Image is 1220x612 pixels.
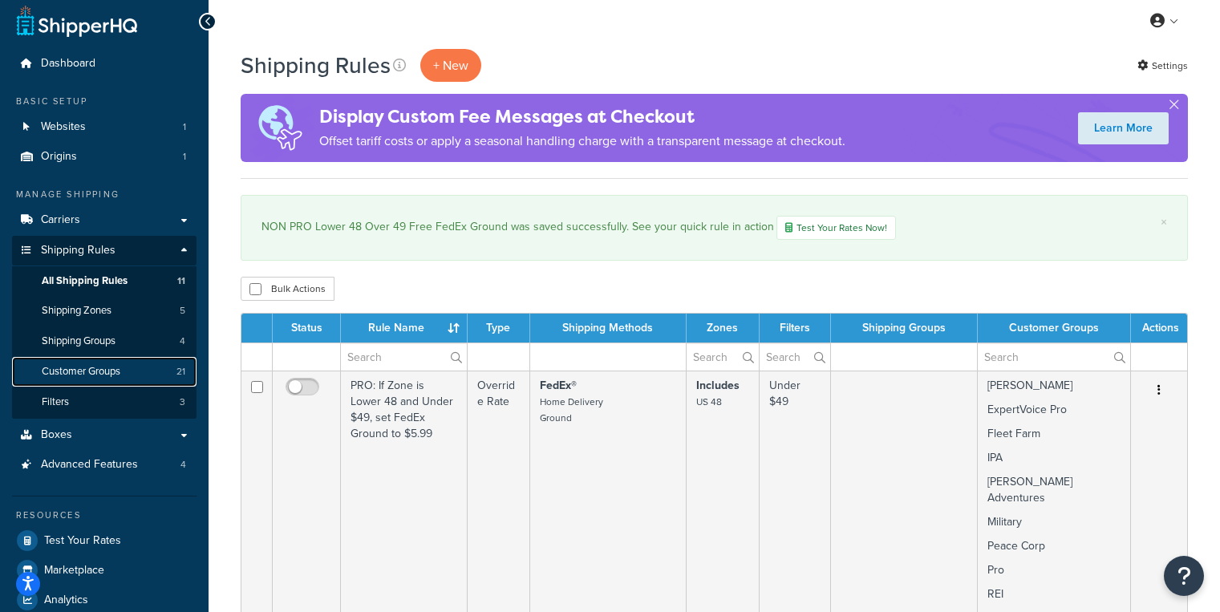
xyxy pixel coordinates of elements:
[12,357,197,387] a: Customer Groups 21
[12,357,197,387] li: Customer Groups
[978,314,1131,342] th: Customer Groups
[44,564,104,578] span: Marketplace
[530,314,687,342] th: Shipping Methods
[183,120,186,134] span: 1
[12,205,197,235] a: Carriers
[319,130,845,152] p: Offset tariff costs or apply a seasonal handling charge with a transparent message at checkout.
[17,5,137,37] a: ShipperHQ Home
[1078,112,1169,144] a: Learn More
[12,266,197,296] a: All Shipping Rules 11
[341,343,467,371] input: Search
[12,236,197,419] li: Shipping Rules
[687,314,759,342] th: Zones
[41,213,80,227] span: Carriers
[12,296,197,326] a: Shipping Zones 5
[12,387,197,417] a: Filters 3
[41,57,95,71] span: Dashboard
[12,236,197,265] a: Shipping Rules
[183,150,186,164] span: 1
[12,266,197,296] li: All Shipping Rules
[987,450,1121,466] p: IPA
[42,304,111,318] span: Shipping Zones
[180,334,185,348] span: 4
[180,395,185,409] span: 3
[696,377,740,394] strong: Includes
[319,103,845,130] h4: Display Custom Fee Messages at Checkout
[41,458,138,472] span: Advanced Features
[41,150,77,164] span: Origins
[12,450,197,480] li: Advanced Features
[44,534,121,548] span: Test Your Rates
[831,314,978,342] th: Shipping Groups
[12,450,197,480] a: Advanced Features 4
[12,526,197,555] a: Test Your Rates
[273,314,341,342] th: Status
[42,334,116,348] span: Shipping Groups
[987,474,1121,506] p: [PERSON_NAME] Adventures
[12,326,197,356] li: Shipping Groups
[177,274,185,288] span: 11
[12,142,197,172] li: Origins
[241,277,334,301] button: Bulk Actions
[987,426,1121,442] p: Fleet Farm
[468,314,530,342] th: Type
[12,420,197,450] a: Boxes
[987,586,1121,602] p: REI
[180,458,186,472] span: 4
[12,296,197,326] li: Shipping Zones
[1161,216,1167,229] a: ×
[12,142,197,172] a: Origins 1
[760,314,831,342] th: Filters
[987,562,1121,578] p: Pro
[261,216,1167,240] div: NON PRO Lower 48 Over 49 Free FedEx Ground was saved successfully. See your quick rule in action
[12,49,197,79] a: Dashboard
[180,304,185,318] span: 5
[1131,314,1187,342] th: Actions
[41,428,72,442] span: Boxes
[12,326,197,356] a: Shipping Groups 4
[41,120,86,134] span: Websites
[12,112,197,142] a: Websites 1
[696,395,722,409] small: US 48
[12,387,197,417] li: Filters
[12,188,197,201] div: Manage Shipping
[987,514,1121,530] p: Military
[44,594,88,607] span: Analytics
[42,395,69,409] span: Filters
[12,112,197,142] li: Websites
[12,509,197,522] div: Resources
[687,343,758,371] input: Search
[42,365,120,379] span: Customer Groups
[978,343,1130,371] input: Search
[241,94,319,162] img: duties-banner-06bc72dcb5fe05cb3f9472aba00be2ae8eb53ab6f0d8bb03d382ba314ac3c341.png
[41,244,116,257] span: Shipping Rules
[776,216,896,240] a: Test Your Rates Now!
[42,274,128,288] span: All Shipping Rules
[420,49,481,82] p: + New
[341,314,468,342] th: Rule Name : activate to sort column ascending
[540,377,577,394] strong: FedEx®
[241,50,391,81] h1: Shipping Rules
[12,95,197,108] div: Basic Setup
[1164,556,1204,596] button: Open Resource Center
[987,538,1121,554] p: Peace Corp
[760,343,830,371] input: Search
[12,556,197,585] a: Marketplace
[1137,55,1188,77] a: Settings
[987,402,1121,418] p: ExpertVoice Pro
[540,395,603,425] small: Home Delivery Ground
[176,365,185,379] span: 21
